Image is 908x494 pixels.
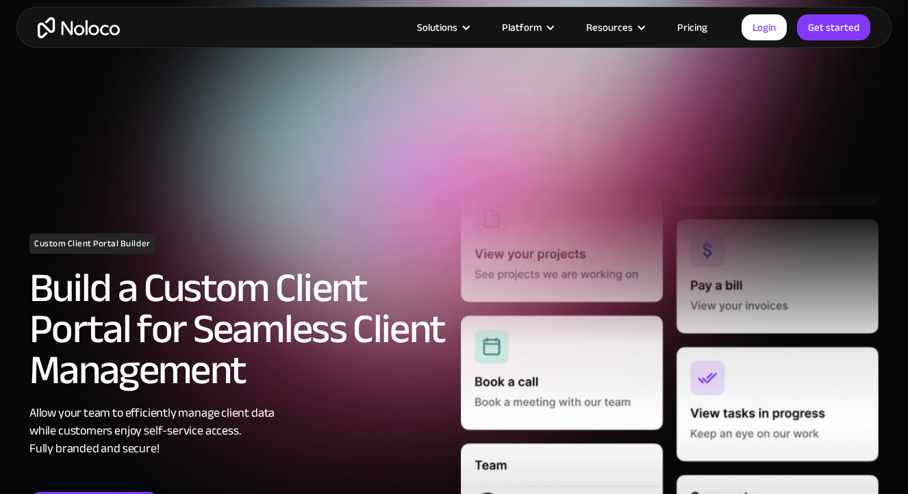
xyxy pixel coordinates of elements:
[29,404,447,458] div: Allow your team to efficiently manage client data while customers enjoy self-service access. Full...
[400,18,485,36] div: Solutions
[417,18,457,36] div: Solutions
[502,18,542,36] div: Platform
[586,18,633,36] div: Resources
[742,14,787,40] a: Login
[29,233,155,254] h1: Custom Client Portal Builder
[569,18,660,36] div: Resources
[38,17,120,38] a: home
[797,14,870,40] a: Get started
[485,18,569,36] div: Platform
[29,268,447,391] h2: Build a Custom Client Portal for Seamless Client Management
[660,18,724,36] a: Pricing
